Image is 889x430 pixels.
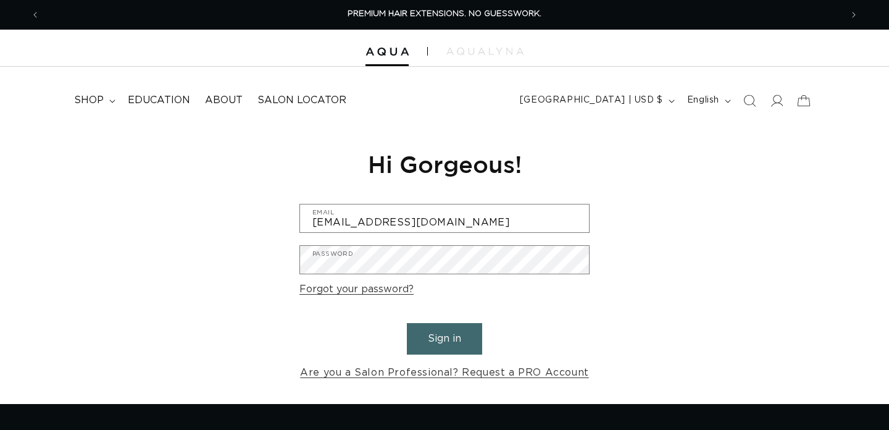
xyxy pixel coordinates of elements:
[348,10,541,18] span: PREMIUM HAIR EXTENSIONS. NO GUESSWORK.
[250,86,354,114] a: Salon Locator
[512,89,680,112] button: [GEOGRAPHIC_DATA] | USD $
[74,94,104,107] span: shop
[120,86,198,114] a: Education
[22,3,49,27] button: Previous announcement
[365,48,409,56] img: Aqua Hair Extensions
[680,89,736,112] button: English
[257,94,346,107] span: Salon Locator
[128,94,190,107] span: Education
[300,204,589,232] input: Email
[687,94,719,107] span: English
[300,364,589,382] a: Are you a Salon Professional? Request a PRO Account
[407,323,482,355] button: Sign in
[840,3,867,27] button: Next announcement
[446,48,524,55] img: aqualyna.com
[198,86,250,114] a: About
[520,94,663,107] span: [GEOGRAPHIC_DATA] | USD $
[299,280,414,298] a: Forgot your password?
[67,86,120,114] summary: shop
[205,94,243,107] span: About
[299,149,590,179] h1: Hi Gorgeous!
[736,87,763,114] summary: Search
